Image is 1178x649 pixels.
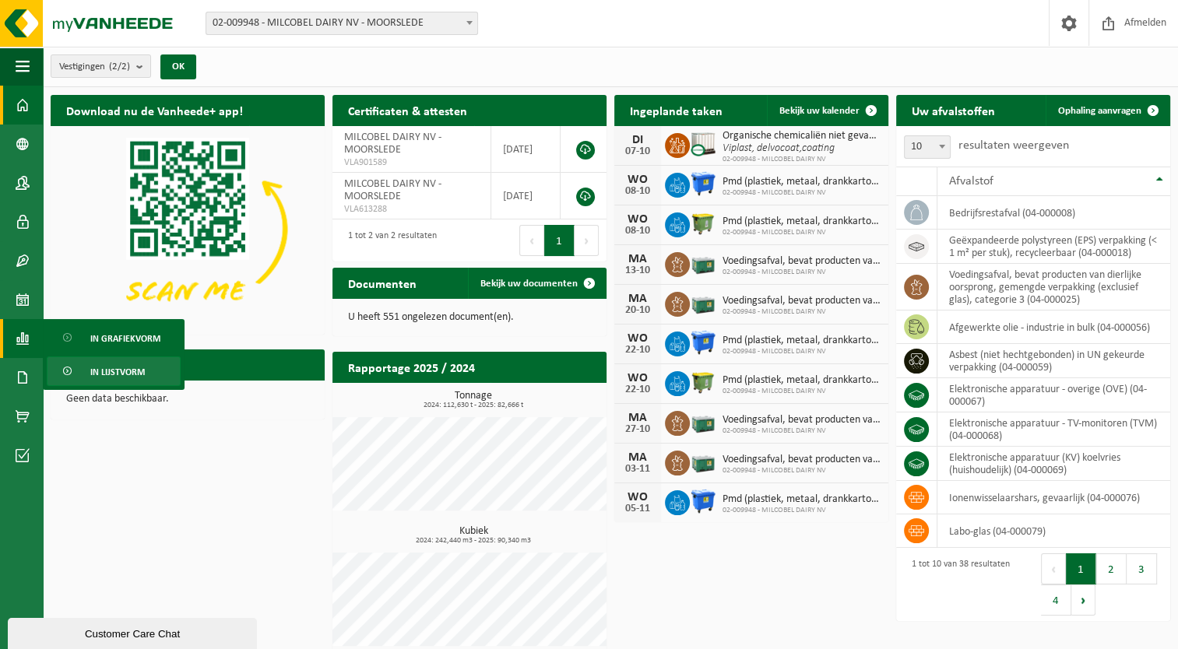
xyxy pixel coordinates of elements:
iframe: chat widget [8,615,260,649]
button: 4 [1041,584,1071,616]
h2: Rapportage 2025 / 2024 [332,352,491,382]
td: ionenwisselaarshars, gevaarlijk (04-000076) [937,481,1170,514]
label: resultaten weergeven [958,139,1069,152]
span: In lijstvorm [90,357,145,387]
a: In lijstvorm [47,356,181,386]
span: 10 [904,135,951,159]
div: MA [622,293,653,305]
span: 2024: 112,630 t - 2025: 82,666 t [340,402,607,409]
button: Next [575,225,599,256]
img: WB-1100-HPE-BE-01 [690,170,716,197]
img: PB-LB-0680-HPE-GN-01 [690,250,716,276]
div: 22-10 [622,384,653,395]
td: [DATE] [491,173,561,219]
h2: Download nu de Vanheede+ app! [51,95,258,125]
a: In grafiekvorm [47,323,181,353]
span: Vestigingen [59,55,130,79]
h3: Kubiek [340,526,607,545]
div: WO [622,213,653,226]
span: 02-009948 - MILCOBEL DAIRY NV [723,188,881,198]
td: [DATE] [491,126,561,173]
span: Voedingsafval, bevat producten van dierlijke oorsprong, gemengde verpakking (exc... [723,255,881,268]
div: MA [622,412,653,424]
span: 02-009948 - MILCOBEL DAIRY NV [723,155,881,164]
div: 08-10 [622,226,653,237]
span: VLA901589 [344,156,479,169]
div: DI [622,134,653,146]
div: WO [622,174,653,186]
h2: Ingeplande taken [614,95,738,125]
button: Next [1071,584,1095,616]
img: PB-LB-0680-HPE-GN-01 [690,409,716,435]
div: 07-10 [622,146,653,157]
div: WO [622,372,653,384]
span: 02-009948 - MILCOBEL DAIRY NV [723,228,881,237]
img: Download de VHEPlus App [51,126,325,332]
count: (2/2) [109,61,130,72]
a: Bekijk uw documenten [468,268,605,299]
button: 3 [1127,553,1157,584]
button: Previous [519,225,544,256]
img: WB-1100-HPE-GN-50 [690,210,716,237]
span: 2024: 242,440 m3 - 2025: 90,340 m3 [340,537,607,545]
td: geëxpandeerde polystyreen (EPS) verpakking (< 1 m² per stuk), recycleerbaar (04-000018) [937,230,1170,264]
p: U heeft 551 ongelezen document(en). [348,312,591,323]
div: WO [622,491,653,503]
span: Voedingsafval, bevat producten van dierlijke oorsprong, gemengde verpakking (exc... [723,295,881,307]
span: 02-009948 - MILCOBEL DAIRY NV [723,307,881,317]
span: 02-009948 - MILCOBEL DAIRY NV [723,506,881,515]
div: 1 tot 2 van 2 resultaten [340,223,437,258]
td: bedrijfsrestafval (04-000008) [937,196,1170,230]
td: voedingsafval, bevat producten van dierlijke oorsprong, gemengde verpakking (exclusief glas), cat... [937,264,1170,310]
h2: Uw afvalstoffen [896,95,1011,125]
i: Viplast, delvocoat,coating [723,142,835,154]
a: Ophaling aanvragen [1046,95,1169,126]
button: Previous [1041,553,1066,584]
img: WB-1100-HPE-BE-01 [690,329,716,356]
span: 10 [905,136,950,158]
span: 02-009948 - MILCOBEL DAIRY NV [723,347,881,356]
span: Afvalstof [949,175,993,188]
div: 22-10 [622,345,653,356]
td: elektronische apparatuur - TV-monitoren (TVM) (04-000068) [937,412,1170,447]
span: MILCOBEL DAIRY NV - MOORSLEDE [344,178,441,202]
span: Voedingsafval, bevat producten van dierlijke oorsprong, gemengde verpakking (exc... [723,454,881,466]
span: Voedingsafval, bevat producten van dierlijke oorsprong, gemengde verpakking (exc... [723,414,881,426]
h3: Tonnage [340,391,607,409]
span: VLA613288 [344,203,479,216]
div: 1 tot 10 van 38 resultaten [904,552,1010,617]
button: OK [160,54,196,79]
td: elektronische apparatuur - overige (OVE) (04-000067) [937,378,1170,412]
p: Geen data beschikbaar. [66,394,309,405]
span: Bekijk uw kalender [779,106,860,116]
img: WB-1100-HPE-BE-01 [690,488,716,514]
span: Pmd (plastiek, metaal, drankkartons) (bedrijven) [723,374,881,387]
div: WO [622,332,653,345]
span: Ophaling aanvragen [1058,106,1141,116]
td: elektronische apparatuur (KV) koelvries (huishoudelijk) (04-000069) [937,447,1170,481]
span: 02-009948 - MILCOBEL DAIRY NV - MOORSLEDE [206,12,478,35]
td: afgewerkte olie - industrie in bulk (04-000056) [937,310,1170,344]
span: 02-009948 - MILCOBEL DAIRY NV [723,466,881,475]
span: Organische chemicaliën niet gevaarlijk, vloeibaar in ibc [723,130,881,142]
div: MA [622,253,653,265]
span: 02-009948 - MILCOBEL DAIRY NV - MOORSLEDE [206,12,477,34]
div: 13-10 [622,265,653,276]
h2: Certificaten & attesten [332,95,483,125]
img: WB-1100-HPE-GN-50 [690,369,716,395]
img: PB-IC-CU [690,131,716,157]
button: 2 [1096,553,1127,584]
h2: Documenten [332,268,432,298]
img: PB-LB-0680-HPE-GN-01 [690,448,716,475]
div: MA [622,451,653,464]
button: 1 [544,225,575,256]
button: Vestigingen(2/2) [51,54,151,78]
span: 02-009948 - MILCOBEL DAIRY NV [723,268,881,277]
img: PB-LB-0680-HPE-GN-01 [690,289,716,316]
div: 05-11 [622,503,653,514]
a: Bekijk uw kalender [767,95,887,126]
button: 1 [1066,553,1096,584]
span: 02-009948 - MILCOBEL DAIRY NV [723,387,881,396]
span: Pmd (plastiek, metaal, drankkartons) (bedrijven) [723,176,881,188]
